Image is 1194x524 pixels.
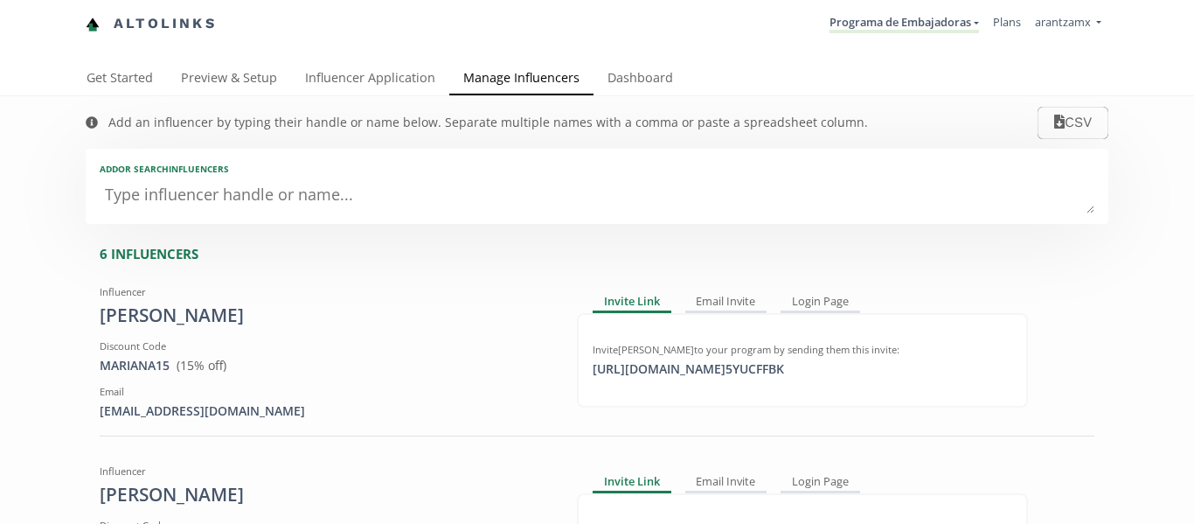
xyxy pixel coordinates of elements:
[291,62,449,97] a: Influencer Application
[781,472,860,493] div: Login Page
[685,472,767,493] div: Email Invite
[100,339,551,353] div: Discount Code
[108,114,868,131] div: Add an influencer by typing their handle or name below. Separate multiple names with a comma or p...
[593,472,671,493] div: Invite Link
[86,10,217,38] a: Altolinks
[100,385,551,399] div: Email
[1035,14,1101,34] a: arantzamx
[593,343,1012,357] div: Invite [PERSON_NAME] to your program by sending them this invite:
[594,62,687,97] a: Dashboard
[1035,14,1091,30] span: arantzamx
[993,14,1021,30] a: Plans
[167,62,291,97] a: Preview & Setup
[582,360,795,378] div: [URL][DOMAIN_NAME] 5YUCFFBK
[73,62,167,97] a: Get Started
[100,465,551,479] div: Influencer
[100,285,551,299] div: Influencer
[685,292,767,313] div: Email Invite
[100,245,1108,263] div: 6 INFLUENCERS
[100,163,1094,175] div: Add or search INFLUENCERS
[1038,107,1108,139] button: CSV
[100,303,551,329] div: [PERSON_NAME]
[177,357,226,374] span: ( 15 % off)
[100,357,170,374] a: MARIANA15
[830,14,979,33] a: Programa de Embajadoras
[100,482,551,508] div: [PERSON_NAME]
[781,292,860,313] div: Login Page
[593,292,671,313] div: Invite Link
[100,402,551,420] div: [EMAIL_ADDRESS][DOMAIN_NAME]
[86,17,100,31] img: favicon-32x32.png
[449,62,594,97] a: Manage Influencers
